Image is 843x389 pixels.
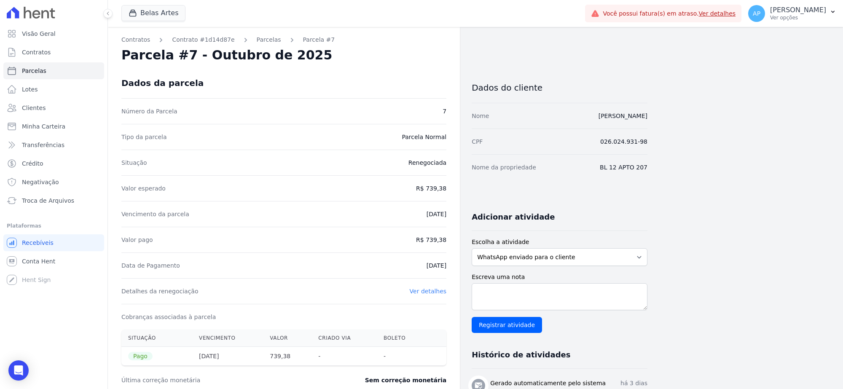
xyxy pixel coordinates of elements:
[22,178,59,186] span: Negativação
[600,163,647,172] dd: BL 12 APTO 207
[490,379,606,388] h3: Gerado automaticamente pelo sistema
[121,133,167,141] dt: Tipo da parcela
[3,99,104,116] a: Clientes
[3,81,104,98] a: Lotes
[472,112,489,120] dt: Nome
[3,118,104,135] a: Minha Carteira
[770,6,826,14] p: [PERSON_NAME]
[472,163,536,172] dt: Nome da propriedade
[263,330,311,347] th: Valor
[8,360,29,381] div: Open Intercom Messenger
[472,317,542,333] input: Registrar atividade
[303,35,335,44] a: Parcela #7
[22,104,46,112] span: Clientes
[603,9,736,18] span: Você possui fatura(s) em atraso.
[472,83,647,93] h3: Dados do cliente
[741,2,843,25] button: AP [PERSON_NAME] Ver opções
[377,330,427,347] th: Boleto
[121,261,180,270] dt: Data de Pagamento
[472,350,570,360] h3: Histórico de atividades
[22,67,46,75] span: Parcelas
[121,107,177,115] dt: Número da Parcela
[121,48,332,63] h2: Parcela #7 - Outubro de 2025
[121,287,199,295] dt: Detalhes da renegociação
[121,5,185,21] button: Belas Artes
[427,261,446,270] dd: [DATE]
[121,313,216,321] dt: Cobranças associadas à parcela
[699,10,736,17] a: Ver detalhes
[402,133,446,141] dd: Parcela Normal
[128,352,153,360] span: Pago
[121,376,314,384] dt: Última correção monetária
[121,210,189,218] dt: Vencimento da parcela
[3,253,104,270] a: Conta Hent
[472,212,555,222] h3: Adicionar atividade
[3,44,104,61] a: Contratos
[472,137,483,146] dt: CPF
[3,234,104,251] a: Recebíveis
[377,347,427,366] th: -
[121,158,147,167] dt: Situação
[22,159,43,168] span: Crédito
[121,330,192,347] th: Situação
[192,330,263,347] th: Vencimento
[3,25,104,42] a: Visão Geral
[365,376,446,384] dd: Sem correção monetária
[121,35,150,44] a: Contratos
[311,330,377,347] th: Criado via
[620,379,647,388] p: há 3 dias
[3,192,104,209] a: Troca de Arquivos
[172,35,234,44] a: Contrato #1d14d87e
[472,273,647,282] label: Escreva uma nota
[408,158,446,167] dd: Renegociada
[22,239,54,247] span: Recebíveis
[443,107,446,115] dd: 7
[599,113,647,119] a: [PERSON_NAME]
[3,137,104,153] a: Transferências
[263,347,311,366] th: 739,38
[753,11,760,16] span: AP
[121,236,153,244] dt: Valor pago
[22,122,65,131] span: Minha Carteira
[416,236,446,244] dd: R$ 739,38
[410,288,447,295] a: Ver detalhes
[121,35,446,44] nav: Breadcrumb
[192,347,263,366] th: [DATE]
[3,62,104,79] a: Parcelas
[22,85,38,94] span: Lotes
[22,30,56,38] span: Visão Geral
[427,210,446,218] dd: [DATE]
[311,347,377,366] th: -
[3,155,104,172] a: Crédito
[600,137,647,146] dd: 026.024.931-98
[22,48,51,56] span: Contratos
[22,141,64,149] span: Transferências
[121,78,204,88] div: Dados da parcela
[472,238,647,247] label: Escolha a atividade
[121,184,166,193] dt: Valor esperado
[257,35,281,44] a: Parcelas
[416,184,446,193] dd: R$ 739,38
[22,196,74,205] span: Troca de Arquivos
[770,14,826,21] p: Ver opções
[22,257,55,266] span: Conta Hent
[3,174,104,190] a: Negativação
[7,221,101,231] div: Plataformas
